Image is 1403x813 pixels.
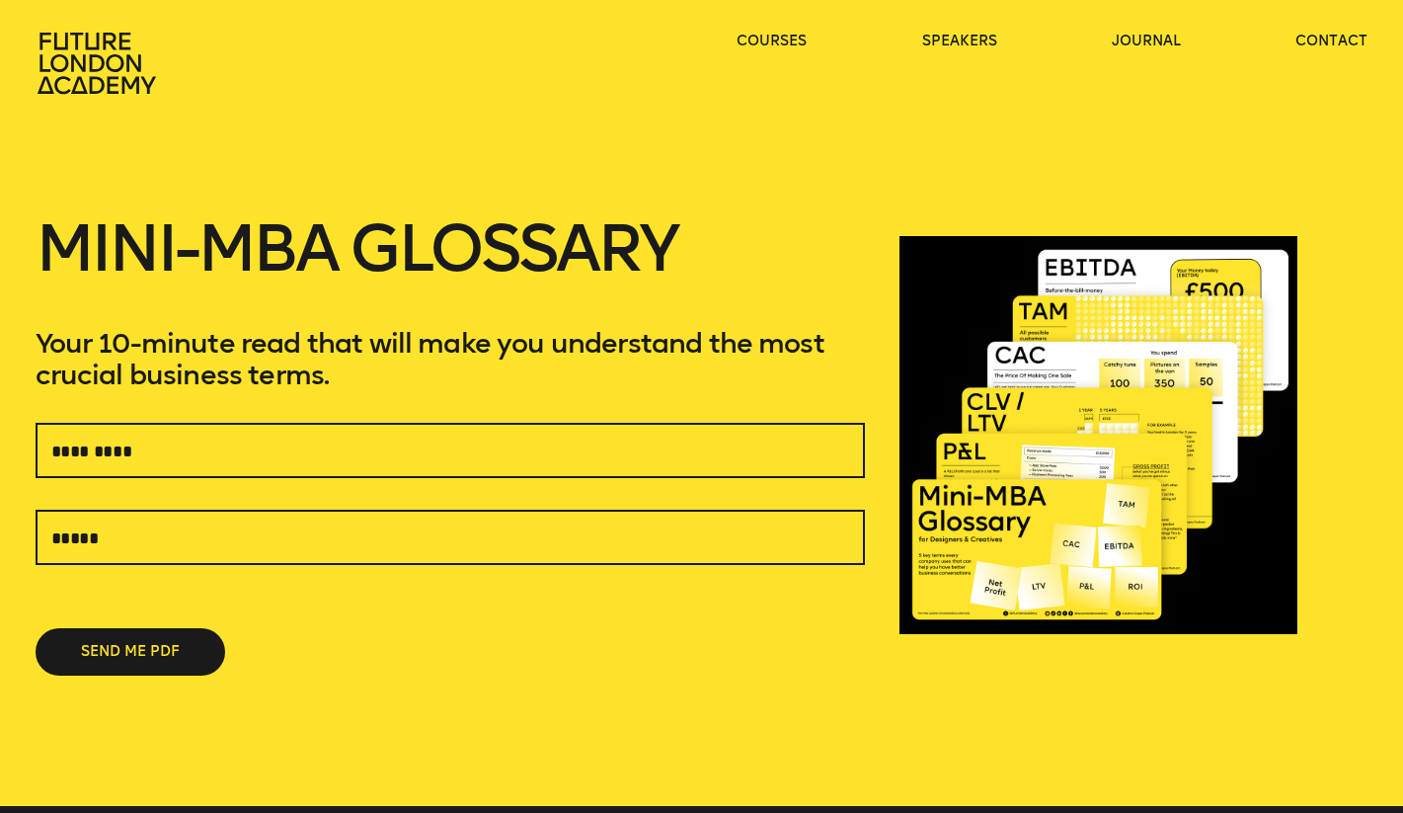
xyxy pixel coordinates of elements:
[1295,32,1367,51] a: contact
[922,32,997,51] a: speakers
[737,32,807,51] a: courses
[1112,32,1181,51] a: journal
[36,628,225,676] button: SEND ME PDF
[36,328,865,391] p: Your 10-minute read that will make you understand the most crucial business terms.
[36,217,865,328] h1: Mini-MBA Glossary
